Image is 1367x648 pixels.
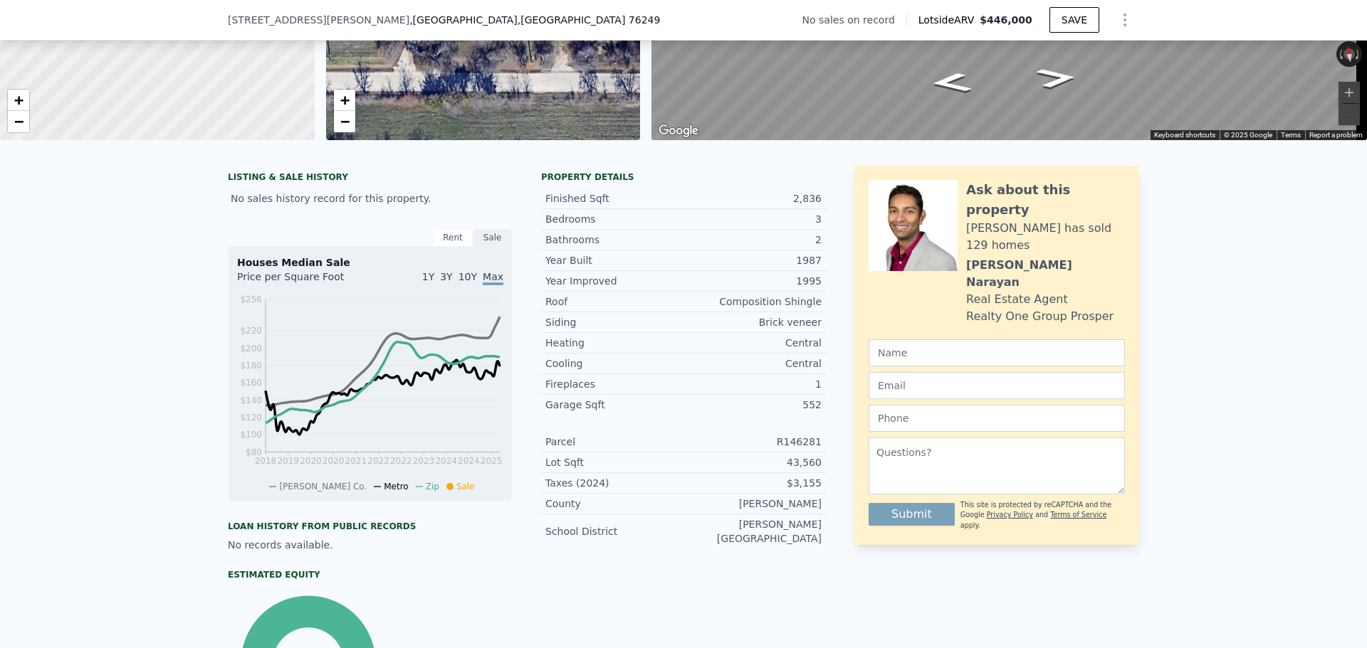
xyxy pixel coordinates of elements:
[435,456,457,466] tspan: 2024
[966,308,1114,325] div: Realty One Group Prosper
[545,336,683,350] div: Heating
[340,112,349,130] span: −
[323,456,345,466] tspan: 2020
[240,326,262,336] tspan: $220
[683,212,822,226] div: 3
[683,336,822,350] div: Central
[869,339,1125,366] input: Name
[1355,41,1363,67] button: Rotate clockwise
[683,435,822,449] div: R146281
[240,413,262,423] tspan: $120
[14,91,23,109] span: +
[545,476,683,490] div: Taxes (2024)
[340,91,349,109] span: +
[246,447,262,457] tspan: $80
[960,500,1125,531] div: This site is protected by reCAPTCHA and the Google and apply.
[14,112,23,130] span: −
[237,255,503,270] div: Houses Median Sale
[1050,511,1106,519] a: Terms of Service
[683,315,822,329] div: Brick veneer
[545,398,683,412] div: Garage Sqft
[1049,7,1099,33] button: SAVE
[1336,41,1344,67] button: Rotate counterclockwise
[545,356,683,371] div: Cooling
[518,14,661,26] span: , [GEOGRAPHIC_DATA] 76249
[228,538,513,552] div: No records available.
[456,482,475,492] span: Sale
[545,524,683,538] div: School District
[1342,41,1356,68] button: Reset the view
[802,13,906,27] div: No sales on record
[545,253,683,267] div: Year Built
[458,456,480,466] tspan: 2024
[279,482,367,492] span: [PERSON_NAME] Co.
[980,14,1032,26] span: $446,000
[334,90,355,111] a: Zoom in
[1339,104,1360,125] button: Zoom out
[683,356,822,371] div: Central
[966,257,1125,291] div: [PERSON_NAME] Narayan
[869,405,1125,432] input: Phone
[426,482,439,492] span: Zip
[918,13,980,27] span: Lotside ARV
[481,456,503,466] tspan: 2025
[367,456,389,466] tspan: 2022
[1339,82,1360,103] button: Zoom in
[228,171,513,186] div: LISTING & SALE HISTORY
[683,496,822,511] div: [PERSON_NAME]
[1111,6,1139,34] button: Show Options
[541,171,826,183] div: Property details
[683,517,822,546] div: [PERSON_NAME][GEOGRAPHIC_DATA]
[683,294,822,309] div: Composition Shingle
[545,233,683,247] div: Bathrooms
[545,377,683,391] div: Fireplaces
[1154,130,1215,140] button: Keyboard shortcuts
[384,482,408,492] span: Metro
[390,456,412,466] tspan: 2022
[228,569,513,580] div: Estimated Equity
[255,456,277,466] tspan: 2018
[300,456,322,466] tspan: 2020
[545,455,683,469] div: Lot Sqft
[869,503,955,526] button: Submit
[228,13,409,27] span: [STREET_ADDRESS][PERSON_NAME]
[545,496,683,511] div: County
[237,270,370,292] div: Price per Square Foot
[869,372,1125,399] input: Email
[545,212,683,226] div: Bedrooms
[683,476,822,490] div: $3,155
[240,395,262,405] tspan: $140
[683,377,822,391] div: 1
[240,430,262,440] tspan: $100
[683,274,822,288] div: 1995
[240,294,262,304] tspan: $256
[345,456,367,466] tspan: 2021
[409,13,660,27] span: , [GEOGRAPHIC_DATA]
[987,511,1033,519] a: Privacy Policy
[8,111,29,132] a: Zoom out
[277,456,299,466] tspan: 2019
[1019,63,1094,93] path: Go East, Jackson Rd
[473,228,513,247] div: Sale
[655,122,702,140] img: Google
[413,456,435,466] tspan: 2023
[966,220,1125,254] div: [PERSON_NAME] has sold 129 homes
[8,90,29,111] a: Zoom in
[683,253,822,267] div: 1987
[483,271,503,285] span: Max
[545,274,683,288] div: Year Improved
[459,271,477,282] span: 10Y
[440,271,452,282] span: 3Y
[966,180,1125,220] div: Ask about this property
[228,521,513,532] div: Loan history from public records
[1224,131,1272,139] span: © 2025 Google
[240,344,262,354] tspan: $200
[683,191,822,206] div: 2,836
[683,233,822,247] div: 2
[1281,131,1301,139] a: Terms (opens in new tab)
[422,271,434,282] span: 1Y
[334,111,355,132] a: Zoom out
[1309,131,1363,139] a: Report a problem
[545,294,683,309] div: Roof
[545,315,683,329] div: Siding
